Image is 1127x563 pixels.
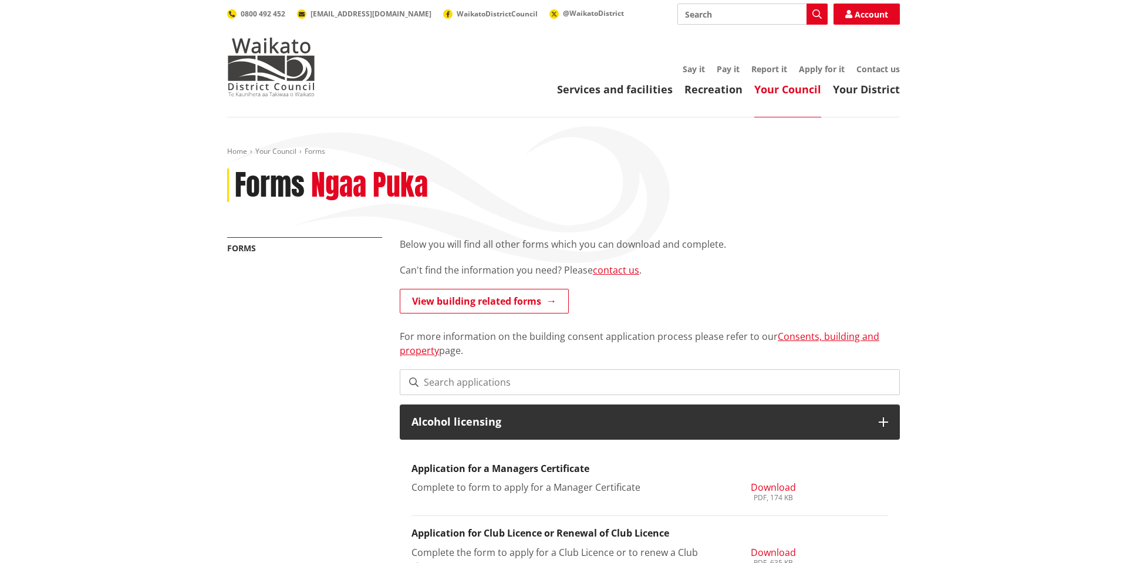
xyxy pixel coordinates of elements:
[400,315,900,358] p: For more information on the building consent application process please refer to our page.
[683,63,705,75] a: Say it
[563,8,624,18] span: @WaikatoDistrict
[400,289,569,313] a: View building related forms
[400,263,900,277] p: Can't find the information you need? Please .
[400,369,900,395] input: Search applications
[227,146,247,156] a: Home
[411,416,867,428] h3: Alcohol licensing
[400,330,879,357] a: Consents, building and property
[227,242,256,254] a: Forms
[411,480,723,494] p: Complete to form to apply for a Manager Certificate
[227,9,285,19] a: 0800 492 452
[833,82,900,96] a: Your District
[834,4,900,25] a: Account
[311,168,428,203] h2: Ngaa Puka
[411,528,888,539] h3: Application for Club Licence or Renewal of Club Licence
[411,463,888,474] h3: Application for a Managers Certificate
[227,147,900,157] nav: breadcrumb
[227,38,315,96] img: Waikato District Council - Te Kaunihera aa Takiwaa o Waikato
[751,546,796,559] span: Download
[557,82,673,96] a: Services and facilities
[856,63,900,75] a: Contact us
[751,480,796,501] a: Download PDF, 174 KB
[457,9,538,19] span: WaikatoDistrictCouncil
[305,146,325,156] span: Forms
[235,168,305,203] h1: Forms
[677,4,828,25] input: Search input
[754,82,821,96] a: Your Council
[311,9,431,19] span: [EMAIL_ADDRESS][DOMAIN_NAME]
[751,494,796,501] div: PDF, 174 KB
[297,9,431,19] a: [EMAIL_ADDRESS][DOMAIN_NAME]
[799,63,845,75] a: Apply for it
[593,264,639,277] a: contact us
[255,146,296,156] a: Your Council
[751,63,787,75] a: Report it
[717,63,740,75] a: Pay it
[549,8,624,18] a: @WaikatoDistrict
[443,9,538,19] a: WaikatoDistrictCouncil
[241,9,285,19] span: 0800 492 452
[751,481,796,494] span: Download
[400,237,900,251] p: Below you will find all other forms which you can download and complete.
[684,82,743,96] a: Recreation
